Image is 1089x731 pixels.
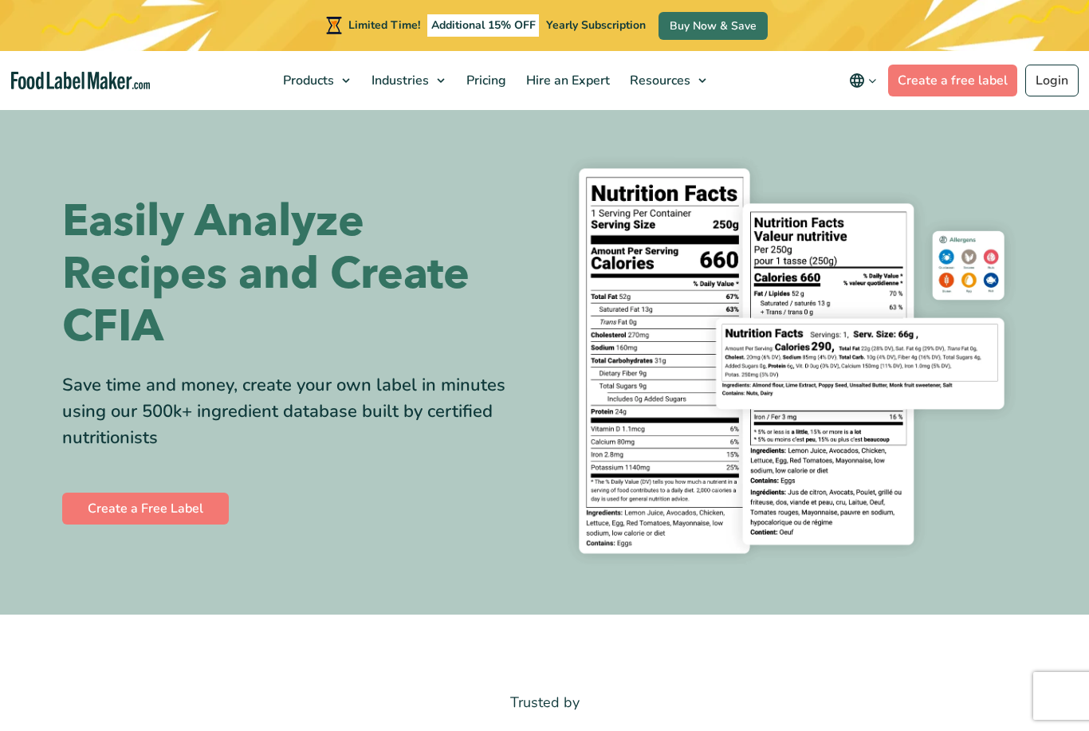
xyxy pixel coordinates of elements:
[457,51,513,110] a: Pricing
[1025,65,1079,96] a: Login
[362,51,453,110] a: Industries
[62,372,533,451] div: Save time and money, create your own label in minutes using our 500k+ ingredient database built b...
[659,12,768,40] a: Buy Now & Save
[278,72,336,89] span: Products
[348,18,420,33] span: Limited Time!
[517,51,616,110] a: Hire an Expert
[427,14,540,37] span: Additional 15% OFF
[462,72,508,89] span: Pricing
[273,51,358,110] a: Products
[62,691,1027,714] p: Trusted by
[625,72,692,89] span: Resources
[521,72,611,89] span: Hire an Expert
[367,72,430,89] span: Industries
[62,195,533,353] h1: Easily Analyze Recipes and Create CFIA
[888,65,1017,96] a: Create a free label
[546,18,646,33] span: Yearly Subscription
[62,493,229,525] a: Create a Free Label
[620,51,714,110] a: Resources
